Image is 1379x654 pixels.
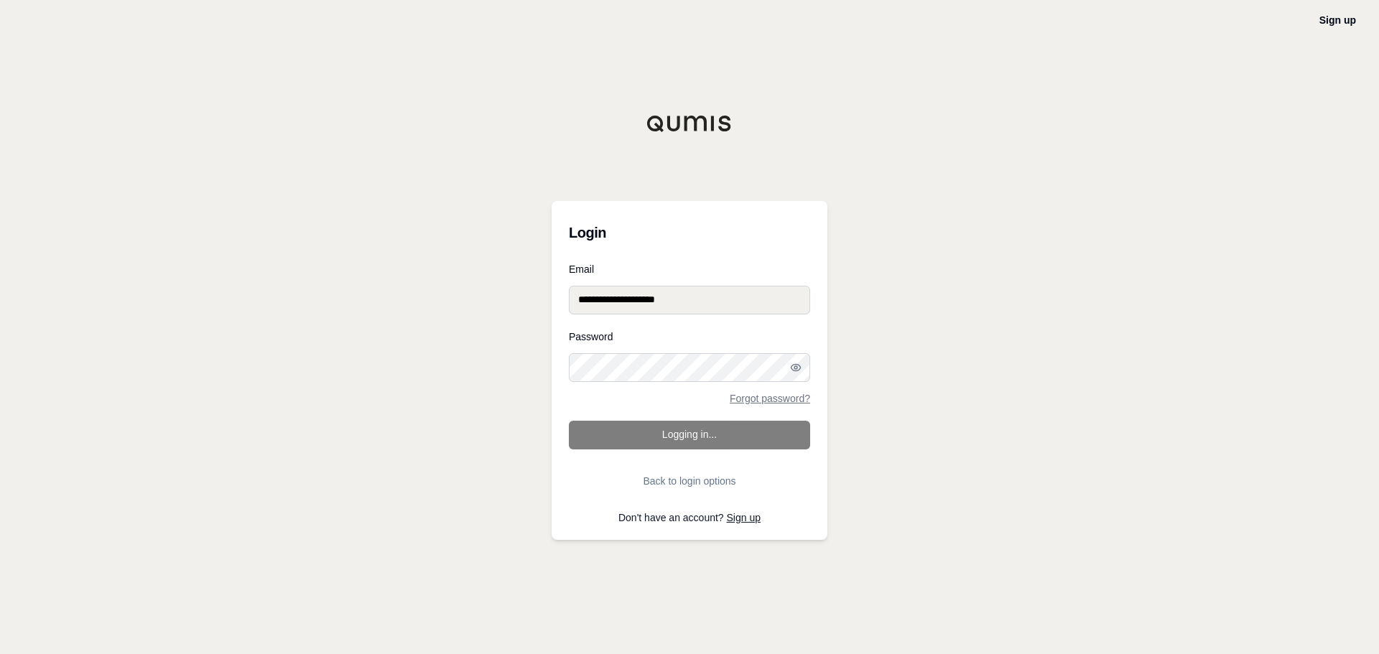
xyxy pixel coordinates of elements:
[569,264,810,274] label: Email
[569,218,810,247] h3: Login
[569,513,810,523] p: Don't have an account?
[569,332,810,342] label: Password
[646,115,733,132] img: Qumis
[727,512,761,523] a: Sign up
[569,467,810,495] button: Back to login options
[730,393,810,403] a: Forgot password?
[1319,14,1356,26] a: Sign up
